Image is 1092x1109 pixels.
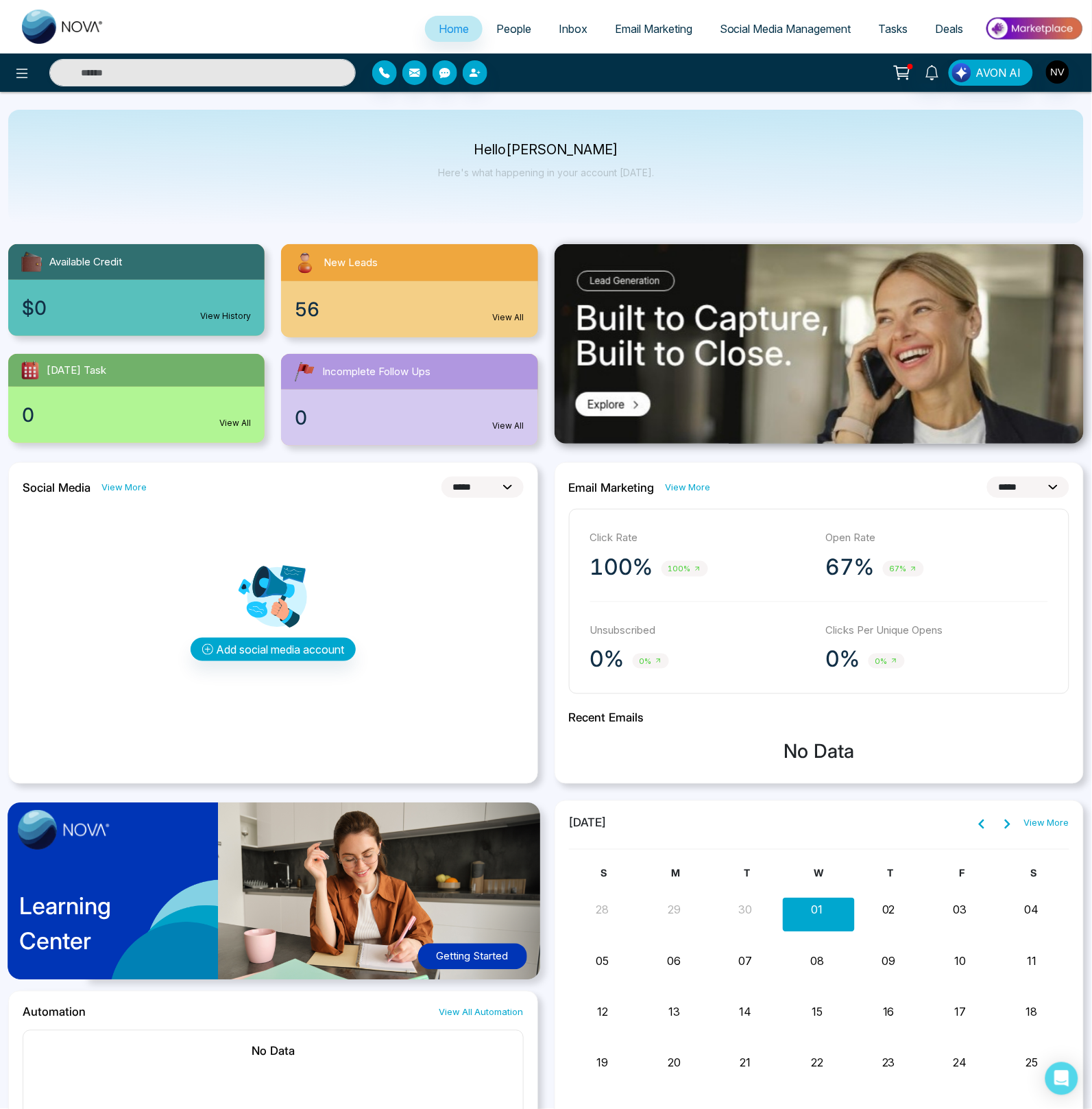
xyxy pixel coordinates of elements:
[273,354,546,446] a: Incomplete Follow Ups0View All
[615,22,692,36] span: Email Marketing
[324,255,378,271] span: New Leads
[706,16,865,42] a: Social Media Management
[493,311,524,324] a: View All
[888,868,894,879] span: T
[590,530,812,546] p: Click Rate
[883,561,924,577] span: 67%
[826,530,1048,546] p: Open Rate
[101,481,147,494] a: View More
[952,63,971,82] img: Lead Flow
[200,310,251,322] a: View History
[19,889,111,959] p: Learning Center
[1026,1004,1038,1021] button: 18
[1026,1055,1038,1071] button: 25
[18,810,110,850] img: image
[954,1055,967,1071] button: 24
[1,796,557,997] img: home-learning-center.png
[810,953,824,970] button: 08
[559,22,587,36] span: Inbox
[949,60,1033,86] button: AVON AI
[739,953,753,970] button: 07
[19,359,41,381] img: todayTask.svg
[954,902,967,918] button: 03
[744,868,751,879] span: T
[439,1006,524,1019] a: View All Automation
[976,64,1021,81] span: AVON AI
[954,953,966,970] button: 10
[322,364,430,380] span: Incomplete Follow Ups
[23,481,90,494] h2: Social Media
[812,1004,823,1021] button: 15
[418,944,527,970] button: Getting Started
[922,16,978,42] a: Deals
[37,1045,509,1058] h2: No Data
[425,16,483,42] a: Home
[739,902,753,918] button: 30
[668,1004,680,1021] button: 13
[812,902,823,918] button: 01
[1031,868,1037,879] span: S
[814,868,824,879] span: W
[954,1004,966,1021] button: 17
[590,645,624,673] p: 0%
[292,250,318,276] img: newLeads.svg
[23,1005,86,1019] h2: Automation
[555,244,1084,444] img: .
[740,1004,752,1021] button: 14
[219,417,251,429] a: View All
[882,1055,895,1071] button: 23
[740,1055,751,1071] button: 21
[671,868,680,879] span: M
[666,481,711,494] a: View More
[569,815,607,833] span: [DATE]
[668,953,681,970] button: 06
[438,167,654,178] p: Here's what happening in your account [DATE].
[826,553,875,581] p: 67%
[826,623,1048,639] p: Clicks Per Unique Opens
[496,22,531,36] span: People
[19,250,44,274] img: availableCredit.svg
[596,953,609,970] button: 05
[569,711,1070,724] h2: Recent Emails
[439,22,469,36] span: Home
[438,144,654,156] p: Hello [PERSON_NAME]
[865,16,922,42] a: Tasks
[668,1055,681,1071] button: 20
[597,1004,608,1021] button: 12
[493,420,524,432] a: View All
[883,1004,895,1021] button: 16
[545,16,601,42] a: Inbox
[668,902,681,918] button: 29
[8,800,538,992] a: LearningCenterGetting Started
[295,403,307,432] span: 0
[1027,953,1036,970] button: 11
[596,902,609,918] button: 28
[1024,817,1069,831] a: View More
[662,561,708,577] span: 100%
[239,562,307,631] img: Analytics png
[292,359,317,384] img: followUps.svg
[1046,60,1069,84] img: User Avatar
[22,10,104,44] img: Nova CRM Logo
[47,363,106,379] span: [DATE] Task
[569,481,655,494] h2: Email Marketing
[590,553,653,581] p: 100%
[191,638,356,661] button: Add social media account
[483,16,545,42] a: People
[1045,1062,1078,1095] div: Open Intercom Messenger
[811,1055,823,1071] button: 22
[936,22,964,36] span: Deals
[597,1055,609,1071] button: 19
[869,654,905,669] span: 0%
[295,295,319,324] span: 56
[601,868,607,879] span: S
[569,741,1070,764] h3: No Data
[984,13,1084,44] img: Market-place.gif
[22,294,47,322] span: $0
[882,902,895,918] button: 02
[882,953,896,970] button: 09
[590,623,812,639] p: Unsubscribed
[1025,902,1039,918] button: 04
[601,16,706,42] a: Email Marketing
[720,22,851,36] span: Social Media Management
